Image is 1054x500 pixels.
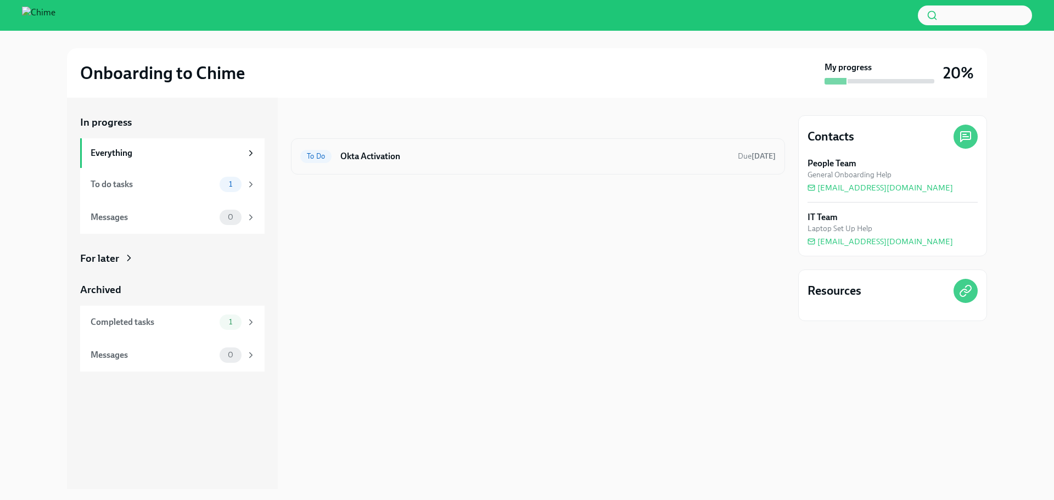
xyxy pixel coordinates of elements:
div: Messages [91,211,215,223]
span: 1 [222,180,239,188]
span: 1 [222,318,239,326]
h4: Resources [808,283,861,299]
span: Due [738,151,776,161]
strong: IT Team [808,211,838,223]
strong: People Team [808,158,856,170]
h6: Okta Activation [340,150,729,162]
a: [EMAIL_ADDRESS][DOMAIN_NAME] [808,182,953,193]
span: 0 [221,213,240,221]
img: Chime [22,7,55,24]
a: To DoOkta ActivationDue[DATE] [300,148,776,165]
h4: Contacts [808,128,854,145]
a: To do tasks1 [80,168,265,201]
div: Messages [91,349,215,361]
a: [EMAIL_ADDRESS][DOMAIN_NAME] [808,236,953,247]
div: Everything [91,147,242,159]
span: Laptop Set Up Help [808,223,872,234]
span: General Onboarding Help [808,170,892,180]
div: To do tasks [91,178,215,190]
strong: [DATE] [752,151,776,161]
span: To Do [300,152,332,160]
a: In progress [80,115,265,130]
div: Completed tasks [91,316,215,328]
div: For later [80,251,119,266]
strong: My progress [825,61,872,74]
a: Everything [80,138,265,168]
div: In progress [291,115,343,130]
a: Messages0 [80,201,265,234]
a: Messages0 [80,339,265,372]
h3: 20% [943,63,974,83]
h2: Onboarding to Chime [80,62,245,84]
a: For later [80,251,265,266]
a: Archived [80,283,265,297]
a: Completed tasks1 [80,306,265,339]
span: 0 [221,351,240,359]
span: September 28th, 2025 10:00 [738,151,776,161]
